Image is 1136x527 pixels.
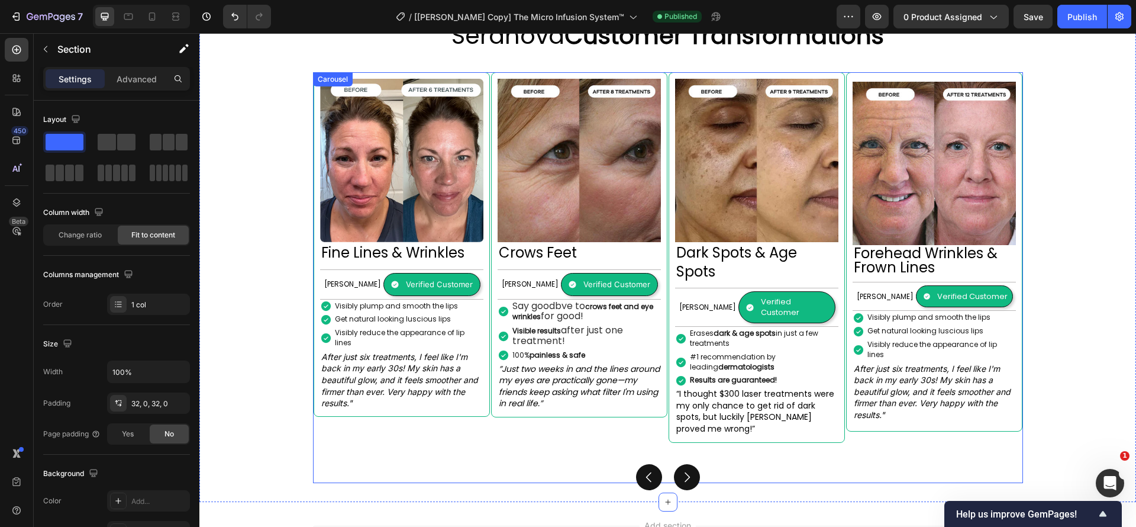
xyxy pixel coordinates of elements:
div: Background [43,466,101,482]
div: 1 col [131,300,187,310]
span: Save [1024,12,1043,22]
div: Carousel [116,41,151,52]
p: Section [57,42,154,56]
strong: dark & age spots [514,295,576,305]
input: Auto [108,361,189,383]
div: Add... [131,496,187,507]
span: Add section [440,486,496,499]
p: Settings [59,73,92,85]
div: Order [43,299,63,310]
i: After just six treatments, I feel like I'm back in my early 30s! My skin has a beautiful glow, an... [654,330,811,387]
span: Fit to content [131,230,175,240]
span: No [164,429,174,439]
span: after just one treatment! [313,290,424,314]
h2: Crows Feet [298,209,461,230]
span: / [409,11,412,23]
strong: crows feet and eye wrinkles [313,268,454,289]
h2: Fine Lines & Wrinkles [121,209,284,230]
p: [PERSON_NAME] [302,243,359,259]
p: [PERSON_NAME] [125,243,182,259]
p: “I thought $300 laser treatments were my only chance to get rid of dark spots, but luckily [PERSO... [477,355,638,401]
span: for good! [341,276,384,290]
h2: Dark Spots & Age Spots [476,209,639,248]
span: Help us improve GemPages! [956,509,1096,520]
span: [[PERSON_NAME] Copy] The Micro Infusion System™ [414,11,624,23]
p: Verified Customer [206,246,273,256]
div: Columns management [43,267,135,283]
span: 1 [1120,451,1129,461]
button: Carousel Back Arrow [437,431,463,457]
img: before_after_9_eng_720.webp [476,46,639,209]
strong: dermatologists [519,329,575,339]
button: 7 [5,5,88,28]
span: Yes [122,429,134,439]
button: Save [1014,5,1053,28]
p: Get natural looking luscious lips [135,281,251,291]
div: 32, 0, 32, 0 [131,399,187,409]
span: Published [664,11,697,22]
i: After just six treatments, I feel like I'm back in my early 30s! My skin has a beautiful glow, an... [122,319,279,375]
i: ”Just two weeks in and the lines around my eyes are practically gone—my friends keep asking what ... [299,330,460,377]
div: Undo/Redo [223,5,271,28]
p: [PERSON_NAME] [480,266,537,282]
button: Show survey - Help us improve GemPages! [956,507,1110,521]
p: Advanced [117,73,157,85]
img: Group_1484580340_0fb3a4db-bc56-4b61-9760-08758674a311.webp [121,46,284,209]
strong: painless & safe [330,317,386,327]
p: [PERSON_NAME] [657,256,714,271]
span: Change ratio [59,230,102,240]
p: Visibly reduce the appearance of lip lines [135,295,282,315]
div: Layout [43,112,83,128]
span: 0 product assigned [903,11,982,23]
p: Verified Customer [738,258,808,269]
p: Verified Customer [561,263,631,285]
img: before_after_8_eng_720.webp [298,46,461,209]
button: Publish [1057,5,1107,28]
iframe: Intercom live chat [1096,469,1124,497]
div: Page padding [43,429,101,439]
p: #1 recommendation by leading [490,319,637,339]
p: 7 [78,9,83,24]
h2: Forehead Wrinkles & Frown Lines [653,212,816,243]
p: Erases in just a few treatments [490,295,637,316]
p: 100% [313,317,386,327]
div: Publish [1067,11,1097,23]
div: Size [43,336,75,352]
div: Column width [43,205,106,221]
div: Color [43,496,62,506]
span: Say goodbye to [313,266,386,279]
p: Verified Customer [384,246,451,256]
p: Visibly reduce the appearance of lip lines [668,307,815,327]
iframe: Design area [199,33,1136,527]
button: Carousel Next Arrow [475,431,501,457]
strong: Results are guaranteed! [490,342,577,352]
p: Visibly plump and smooth the lips [668,279,791,290]
div: Width [43,367,63,377]
p: Get natural looking luscious lips [668,293,784,303]
strong: Visible results [313,293,362,303]
div: 450 [11,126,28,136]
div: Padding [43,398,70,409]
p: Visibly plump and smooth the lips [135,268,259,278]
button: 0 product assigned [893,5,1009,28]
img: before_after_12_eng_720.webp [653,49,816,212]
div: Beta [9,217,28,226]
